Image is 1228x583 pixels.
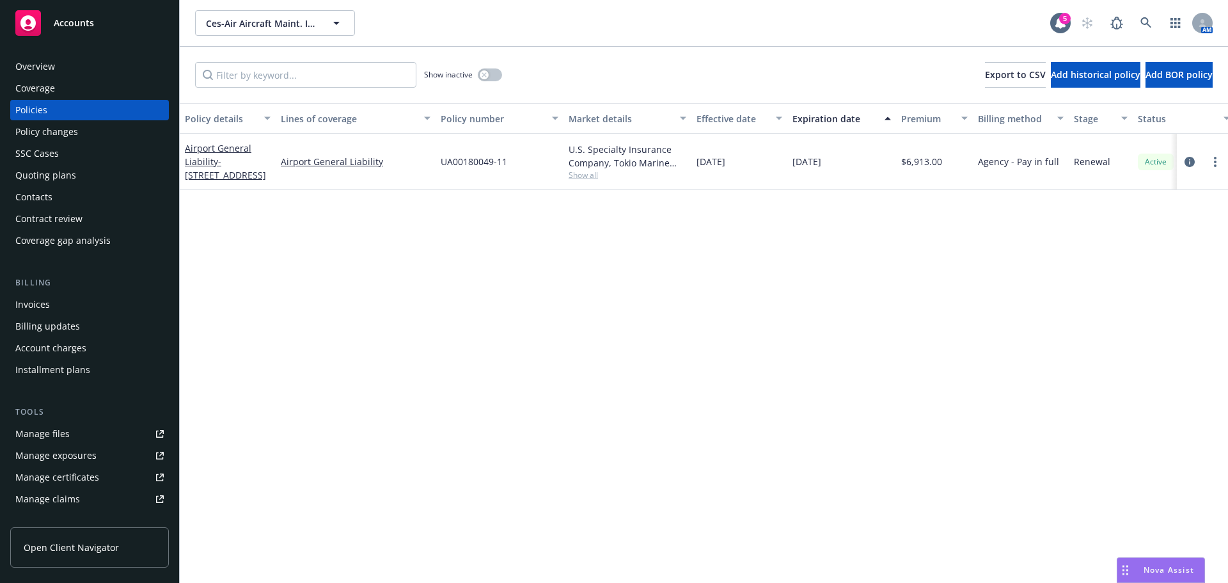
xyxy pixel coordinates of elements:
[10,489,169,509] a: Manage claims
[1133,10,1159,36] a: Search
[276,103,436,134] button: Lines of coverage
[1145,62,1213,88] button: Add BOR policy
[10,230,169,251] a: Coverage gap analysis
[1138,112,1216,125] div: Status
[1143,156,1169,168] span: Active
[15,209,83,229] div: Contract review
[15,360,90,380] div: Installment plans
[569,143,686,170] div: U.S. Specialty Insurance Company, Tokio Marine HCC
[195,62,416,88] input: Filter by keyword...
[10,445,169,466] a: Manage exposures
[10,143,169,164] a: SSC Cases
[1074,112,1114,125] div: Stage
[10,294,169,315] a: Invoices
[1145,68,1213,81] span: Add BOR policy
[15,230,111,251] div: Coverage gap analysis
[15,56,55,77] div: Overview
[24,541,119,554] span: Open Client Navigator
[792,112,877,125] div: Expiration date
[15,187,52,207] div: Contacts
[792,155,821,168] span: [DATE]
[10,360,169,380] a: Installment plans
[15,294,50,315] div: Invoices
[697,155,725,168] span: [DATE]
[15,511,75,531] div: Manage BORs
[15,78,55,99] div: Coverage
[436,103,563,134] button: Policy number
[569,170,686,180] span: Show all
[10,100,169,120] a: Policies
[787,103,896,134] button: Expiration date
[901,112,954,125] div: Premium
[10,122,169,142] a: Policy changes
[1163,10,1188,36] a: Switch app
[281,155,430,168] a: Airport General Liability
[206,17,317,30] span: Ces-Air Aircraft Maint. Inc.
[424,69,473,80] span: Show inactive
[54,18,94,28] span: Accounts
[1117,558,1133,582] div: Drag to move
[10,78,169,99] a: Coverage
[1074,155,1110,168] span: Renewal
[10,209,169,229] a: Contract review
[1182,154,1197,170] a: circleInformation
[1104,10,1130,36] a: Report a Bug
[10,5,169,41] a: Accounts
[1144,564,1194,575] span: Nova Assist
[15,100,47,120] div: Policies
[281,112,416,125] div: Lines of coverage
[185,112,256,125] div: Policy details
[441,112,544,125] div: Policy number
[10,276,169,289] div: Billing
[1117,557,1205,583] button: Nova Assist
[15,143,59,164] div: SSC Cases
[15,338,86,358] div: Account charges
[901,155,942,168] span: $6,913.00
[15,424,70,444] div: Manage files
[10,56,169,77] a: Overview
[10,187,169,207] a: Contacts
[985,68,1046,81] span: Export to CSV
[185,142,266,181] a: Airport General Liability
[10,406,169,419] div: Tools
[10,316,169,337] a: Billing updates
[15,122,78,142] div: Policy changes
[697,112,768,125] div: Effective date
[180,103,276,134] button: Policy details
[15,165,76,186] div: Quoting plans
[10,424,169,444] a: Manage files
[195,10,355,36] button: Ces-Air Aircraft Maint. Inc.
[1059,13,1071,24] div: 5
[1051,68,1140,81] span: Add historical policy
[15,445,97,466] div: Manage exposures
[1074,10,1100,36] a: Start snowing
[10,467,169,488] a: Manage certificates
[1051,62,1140,88] button: Add historical policy
[985,62,1046,88] button: Export to CSV
[691,103,787,134] button: Effective date
[10,511,169,531] a: Manage BORs
[10,165,169,186] a: Quoting plans
[15,489,80,509] div: Manage claims
[978,112,1050,125] div: Billing method
[978,155,1059,168] span: Agency - Pay in full
[1208,154,1223,170] a: more
[10,338,169,358] a: Account charges
[1069,103,1133,134] button: Stage
[15,467,99,488] div: Manage certificates
[441,155,507,168] span: UA00180049-11
[15,316,80,337] div: Billing updates
[563,103,691,134] button: Market details
[973,103,1069,134] button: Billing method
[896,103,973,134] button: Premium
[569,112,672,125] div: Market details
